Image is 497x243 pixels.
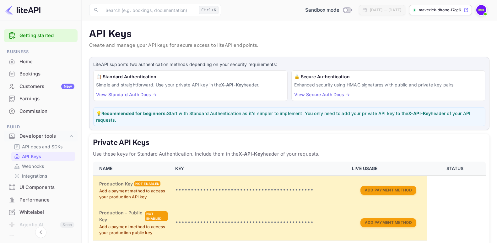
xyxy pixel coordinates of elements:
[11,162,75,171] div: Webhooks
[360,186,416,195] button: Add Payment Method
[134,181,160,186] div: Not enabled
[14,153,73,160] a: API Keys
[22,163,44,169] p: Webhooks
[19,196,74,204] div: Performance
[294,92,350,97] a: View Secure Auth Docs →
[14,173,73,179] a: Integrations
[199,6,219,14] div: Ctrl+K
[96,92,157,97] a: View Standard Auth Docs →
[35,227,46,238] button: Collapse navigation
[360,219,416,225] a: Add Payment Method
[294,73,483,80] h6: 🔒 Secure Authentication
[19,32,74,39] a: Getting started
[175,186,344,194] p: •••••••••••••••••••••••••••••••••••••••••••••
[348,162,427,176] th: LIVE USAGE
[4,105,78,117] a: Commission
[96,73,285,80] h6: 📋 Standard Authentication
[303,7,354,14] div: Switch to Production mode
[22,153,41,160] p: API Keys
[305,7,339,14] span: Sandbox mode
[4,181,78,193] a: UI Components
[99,188,168,200] p: Add a payment method to access your production API key
[4,93,78,104] a: Earnings
[19,133,68,140] div: Developer tools
[19,58,74,65] div: Home
[360,218,416,227] button: Add Payment Method
[89,42,489,49] p: Create and manage your API keys for secure access to liteAPI endpoints.
[4,124,78,130] span: Build
[96,110,483,123] p: 💡 Start with Standard Authentication as it's simpler to implement. You only need to add your priv...
[99,209,144,223] h6: Production – Public Key
[4,206,78,218] a: Whitelabel
[19,184,74,191] div: UI Components
[4,194,78,206] div: Performance
[19,83,74,90] div: Customers
[239,151,263,157] strong: X-API-Key
[19,209,74,216] div: Whitelabel
[171,162,348,176] th: KEY
[427,162,486,176] th: STATUS
[145,211,168,221] div: Not enabled
[93,162,171,176] th: NAME
[14,163,73,169] a: Webhooks
[14,143,73,150] a: API docs and SDKs
[476,5,486,15] img: Maverick Dhotte
[19,70,74,78] div: Bookings
[93,150,486,158] p: Use these keys for Standard Authentication. Include them in the header of your requests.
[19,108,74,115] div: Commission
[22,173,47,179] p: Integrations
[4,56,78,68] div: Home
[419,7,462,13] p: maverick-dhotte-l7gc6....
[408,111,431,116] strong: X-API-Key
[96,81,285,88] p: Simple and straightforward. Use your private API key in the header.
[99,180,133,187] h6: Production Key
[19,234,74,241] div: API Logs
[4,80,78,92] a: CustomersNew
[4,131,78,142] div: Developer tools
[4,68,78,80] div: Bookings
[93,61,485,68] p: LiteAPI supports two authentication methods depending on your security requirements:
[89,28,489,41] p: API Keys
[4,68,78,80] a: Bookings
[294,81,483,88] p: Enhanced security using HMAC signatures with public and private key pairs.
[5,5,41,15] img: LiteAPI logo
[11,171,75,180] div: Integrations
[4,48,78,55] span: Business
[101,111,167,116] strong: Recommended for beginners:
[19,95,74,102] div: Earnings
[11,152,75,161] div: API Keys
[175,219,344,226] p: •••••••••••••••••••••••••••••••••••••••••••••
[99,224,168,236] p: Add a payment method to access your production public key
[4,93,78,105] div: Earnings
[221,82,244,87] strong: X-API-Key
[102,4,197,16] input: Search (e.g. bookings, documentation)
[370,7,401,13] div: [DATE] — [DATE]
[61,84,74,89] div: New
[22,143,63,150] p: API docs and SDKs
[4,29,78,42] div: Getting started
[4,194,78,206] a: Performance
[4,80,78,93] div: CustomersNew
[93,138,486,148] h5: Private API Keys
[4,56,78,67] a: Home
[11,142,75,151] div: API docs and SDKs
[360,187,416,192] a: Add Payment Method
